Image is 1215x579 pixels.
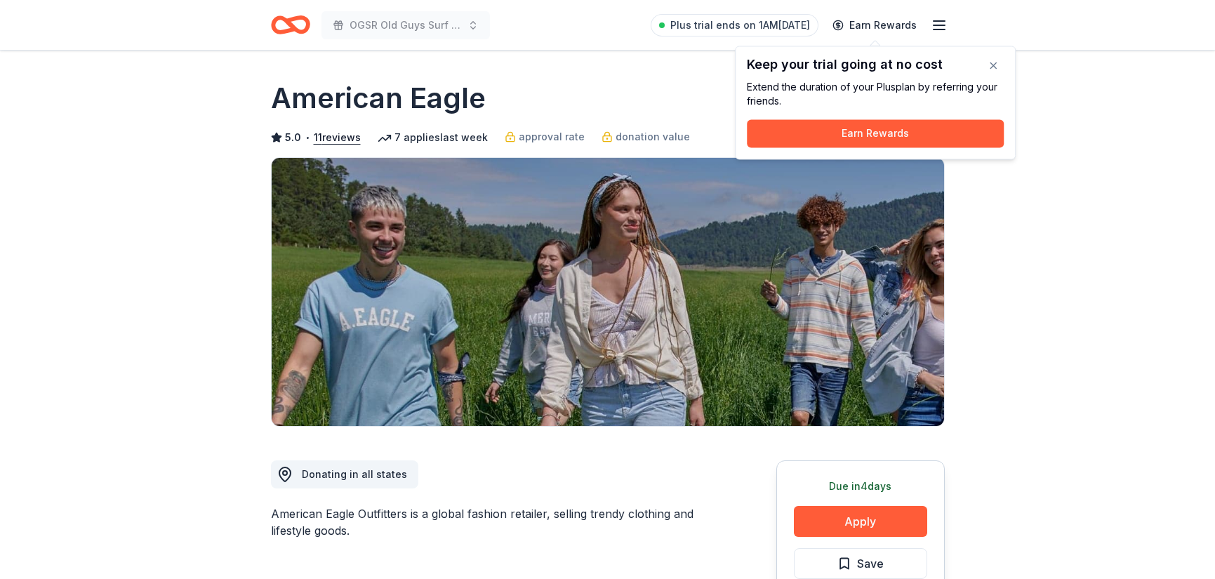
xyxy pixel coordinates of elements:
span: Plus trial ends on 1AM[DATE] [670,17,810,34]
img: Image for American Eagle [272,158,944,426]
span: Donating in all states [302,468,407,480]
div: 7 applies last week [378,129,488,146]
a: donation value [602,128,690,145]
span: donation value [616,128,690,145]
button: 11reviews [314,129,361,146]
a: Earn Rewards [824,13,925,38]
button: Apply [794,506,927,537]
div: Keep your trial going at no cost [747,58,1004,72]
a: Plus trial ends on 1AM[DATE] [651,14,818,36]
div: Due in 4 days [794,478,927,495]
span: Save [857,554,884,573]
span: approval rate [519,128,585,145]
button: Earn Rewards [747,119,1004,147]
a: approval rate [505,128,585,145]
span: • [305,132,310,143]
span: 5.0 [285,129,301,146]
div: Extend the duration of your Plus plan by referring your friends. [747,80,1004,108]
h1: American Eagle [271,79,486,118]
span: OGSR Old Guys Surf Reunion Annual Event [350,17,462,34]
button: Save [794,548,927,579]
a: Home [271,8,310,41]
button: OGSR Old Guys Surf Reunion Annual Event [321,11,490,39]
div: American Eagle Outfitters is a global fashion retailer, selling trendy clothing and lifestyle goods. [271,505,709,539]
